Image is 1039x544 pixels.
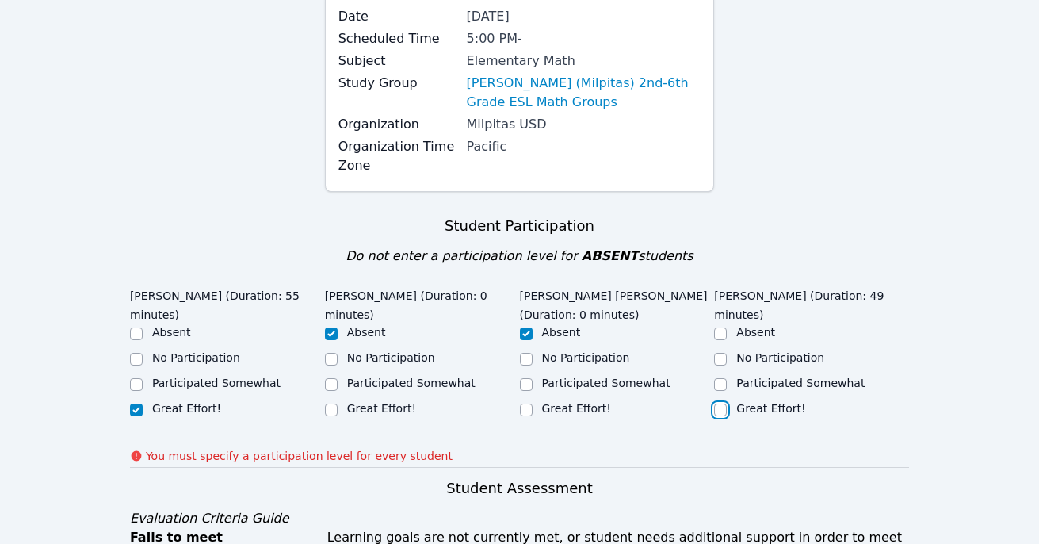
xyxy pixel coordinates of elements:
[736,377,865,389] label: Participated Somewhat
[467,52,701,71] div: Elementary Math
[542,377,670,389] label: Participated Somewhat
[338,7,457,26] label: Date
[542,402,611,415] label: Great Effort!
[338,52,457,71] label: Subject
[338,74,457,93] label: Study Group
[542,351,630,364] label: No Participation
[338,29,457,48] label: Scheduled Time
[152,351,240,364] label: No Participation
[130,509,909,528] div: Evaluation Criteria Guide
[582,248,638,263] span: ABSENT
[338,115,457,134] label: Organization
[467,29,701,48] div: 5:00 PM -
[152,326,191,339] label: Absent
[467,74,701,112] a: [PERSON_NAME] (Milpitas) 2nd-6th Grade ESL Math Groups
[467,115,701,134] div: Milpitas USD
[130,282,325,324] legend: [PERSON_NAME] (Duration: 55 minutes)
[467,137,701,156] div: Pacific
[736,326,775,339] label: Absent
[467,7,701,26] div: [DATE]
[714,282,909,324] legend: [PERSON_NAME] (Duration: 49 minutes)
[130,247,909,266] div: Do not enter a participation level for students
[736,402,805,415] label: Great Effort!
[152,402,221,415] label: Great Effort!
[736,351,824,364] label: No Participation
[130,477,909,500] h3: Student Assessment
[520,282,715,324] legend: [PERSON_NAME] [PERSON_NAME] (Duration: 0 minutes)
[338,137,457,175] label: Organization Time Zone
[542,326,581,339] label: Absent
[325,282,520,324] legend: [PERSON_NAME] (Duration: 0 minutes)
[130,215,909,237] h3: Student Participation
[152,377,281,389] label: Participated Somewhat
[347,377,476,389] label: Participated Somewhat
[347,402,416,415] label: Great Effort!
[146,448,453,464] p: You must specify a participation level for every student
[347,351,435,364] label: No Participation
[347,326,386,339] label: Absent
